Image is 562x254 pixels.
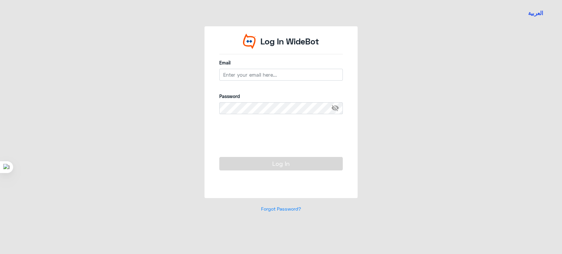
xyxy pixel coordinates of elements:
p: Log In WideBot [260,35,319,48]
label: Password [219,93,343,100]
button: Log In [219,157,343,170]
img: Widebot Logo [243,34,255,49]
a: Switch language [524,5,547,21]
span: visibility_off [331,102,343,114]
button: العربية [528,9,543,17]
label: Email [219,59,343,66]
input: Enter your email here... [219,69,343,81]
a: Forgot Password? [261,206,301,212]
iframe: reCAPTCHA [219,126,319,152]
